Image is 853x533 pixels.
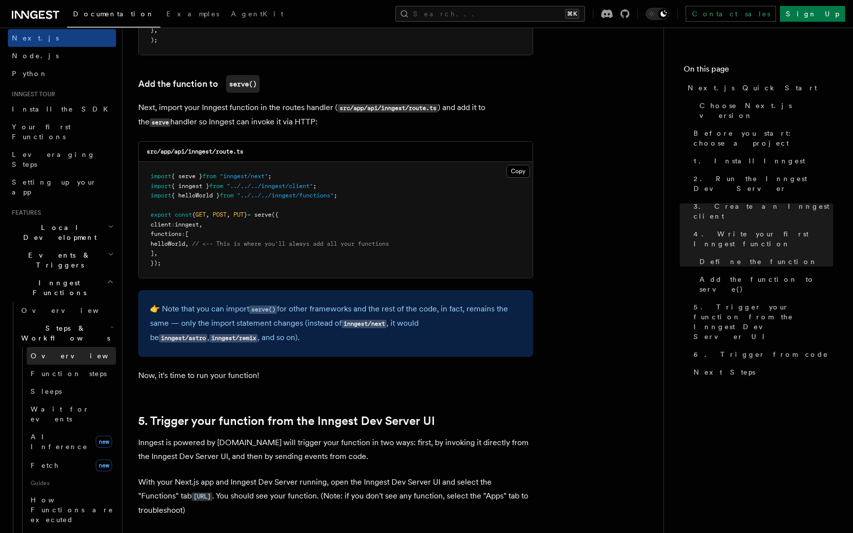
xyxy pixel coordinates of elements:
[27,491,116,529] a: How Functions are executed
[12,34,59,42] span: Next.js
[27,428,116,456] a: AI Inferencenew
[31,370,107,378] span: Function steps
[8,90,55,98] span: Inngest tour
[8,65,116,82] a: Python
[684,79,833,97] a: Next.js Quick Start
[150,118,170,127] code: serve
[151,211,171,218] span: export
[8,29,116,47] a: Next.js
[694,302,833,342] span: 5. Trigger your function from the Inngest Dev Server UI
[151,173,171,180] span: import
[690,124,833,152] a: Before you start: choose a project
[151,192,171,199] span: import
[395,6,585,22] button: Search...⌘K
[249,305,277,314] code: serve()
[690,170,833,197] a: 2. Run the Inngest Dev Server
[247,211,251,218] span: =
[27,347,116,365] a: Overview
[334,192,337,199] span: ;
[688,83,817,93] span: Next.js Quick Start
[27,475,116,491] span: Guides
[699,101,833,120] span: Choose Next.js version
[8,47,116,65] a: Node.js
[226,75,260,93] code: serve()
[690,225,833,253] a: 4. Write your first Inngest function
[150,302,521,345] p: 👉 Note that you can import for other frameworks and the rest of the code, in fact, remains the sa...
[171,192,220,199] span: { helloWorld }
[151,37,157,43] span: );
[17,302,116,319] a: Overview
[67,3,160,28] a: Documentation
[138,369,533,382] p: Now, it's time to run your function!
[27,456,116,475] a: Fetchnew
[185,240,189,247] span: ,
[151,221,171,228] span: client
[694,128,833,148] span: Before you start: choose a project
[237,192,334,199] span: "../../../inngest/functions"
[694,367,755,377] span: Next Steps
[151,240,185,247] span: helloWorld
[565,9,579,19] kbd: ⌘K
[73,10,155,18] span: Documentation
[220,192,233,199] span: from
[138,414,435,428] a: 5. Trigger your function from the Inngest Dev Server UI
[138,101,533,129] p: Next, import your Inngest function in the routes handler ( ) and add it to the handler so Inngest...
[195,211,206,218] span: GET
[8,250,108,270] span: Events & Triggers
[138,436,533,463] p: Inngest is powered by [DOMAIN_NAME] will trigger your function in two ways: first, by invoking it...
[154,250,157,257] span: ,
[27,382,116,400] a: Sleeps
[268,173,271,180] span: ;
[220,173,268,180] span: "inngest/next"
[27,400,116,428] a: Wait for events
[696,270,833,298] a: Add the function to serve()
[31,405,89,423] span: Wait for events
[17,323,110,343] span: Steps & Workflows
[227,183,313,190] span: "../../../inngest/client"
[21,306,123,314] span: Overview
[154,27,157,34] span: ,
[192,493,212,501] code: [URL]
[338,104,438,113] code: src/app/api/inngest/route.ts
[213,211,227,218] span: POST
[192,240,389,247] span: // <-- This is where you'll always add all your functions
[175,211,192,218] span: const
[690,197,833,225] a: 3. Create an Inngest client
[690,345,833,363] a: 6. Trigger from code
[12,52,59,60] span: Node.js
[696,253,833,270] a: Define the function
[31,352,132,360] span: Overview
[12,178,97,196] span: Setting up your app
[199,221,202,228] span: ,
[31,433,88,451] span: AI Inference
[151,183,171,190] span: import
[182,230,185,237] span: :
[690,298,833,345] a: 5. Trigger your function from the Inngest Dev Server UI
[690,363,833,381] a: Next Steps
[690,152,833,170] a: 1. Install Inngest
[96,436,112,448] span: new
[699,274,833,294] span: Add the function to serve()
[138,75,260,93] a: Add the function toserve()
[166,10,219,18] span: Examples
[699,257,817,266] span: Define the function
[506,165,530,178] button: Copy
[231,10,283,18] span: AgentKit
[175,221,199,228] span: inngest
[8,100,116,118] a: Install the SDK
[209,183,223,190] span: from
[12,123,71,141] span: Your first Functions
[254,211,271,218] span: serve
[696,97,833,124] a: Choose Next.js version
[694,229,833,249] span: 4. Write your first Inngest function
[96,459,112,471] span: new
[8,219,116,246] button: Local Development
[171,221,175,228] span: :
[646,8,669,20] button: Toggle dark mode
[271,211,278,218] span: ({
[342,320,387,328] code: inngest/next
[225,3,289,27] a: AgentKit
[27,365,116,382] a: Function steps
[8,118,116,146] a: Your first Functions
[138,475,533,517] p: With your Next.js app and Inngest Dev Server running, open the Inngest Dev Server UI and select t...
